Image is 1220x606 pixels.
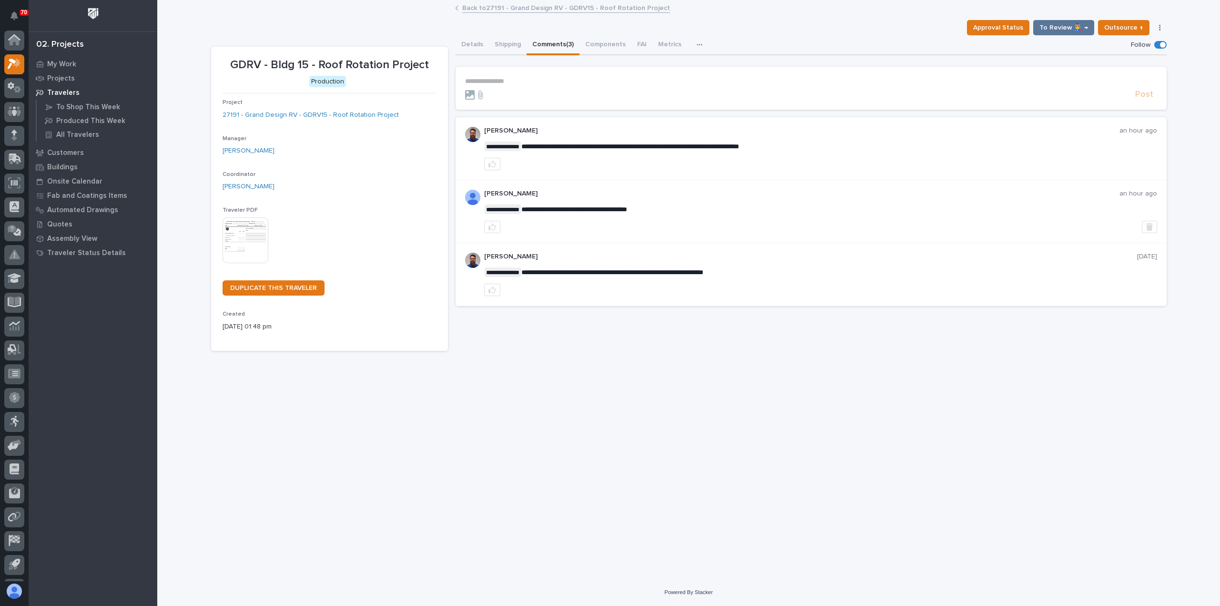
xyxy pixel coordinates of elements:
[47,149,84,157] p: Customers
[223,280,325,296] a: DUPLICATE THIS TRAVELER
[47,89,80,97] p: Travelers
[29,231,157,246] a: Assembly View
[484,253,1137,261] p: [PERSON_NAME]
[37,100,157,113] a: To Shop This Week
[56,117,125,125] p: Produced This Week
[484,190,1119,198] p: [PERSON_NAME]
[37,114,157,127] a: Produced This Week
[652,35,687,55] button: Metrics
[37,128,157,141] a: All Travelers
[36,40,84,50] div: 02. Projects
[484,221,500,233] button: like this post
[1033,20,1094,35] button: To Review 👨‍🏭 →
[579,35,631,55] button: Components
[465,253,480,268] img: 6hTokn1ETDGPf9BPokIQ
[223,100,243,105] span: Project
[223,110,399,120] a: 27191 - Grand Design RV - GDRV15 - Roof Rotation Project
[1039,22,1088,33] span: To Review 👨‍🏭 →
[56,131,99,139] p: All Travelers
[664,589,712,595] a: Powered By Stacker
[465,190,480,205] img: AFdZucp4O16xFhxMcTeEuenny-VD_tPRErxPoXZ3MQEHspKARVmUoIIPOgyEMzaJjLGSiOSqDApAeC9KqsZPUsb5AP6OrOqLG...
[29,246,157,260] a: Traveler Status Details
[484,284,500,296] button: like this post
[47,249,126,257] p: Traveler Status Details
[12,11,24,27] div: Notifications70
[465,127,480,142] img: 6hTokn1ETDGPf9BPokIQ
[29,174,157,188] a: Onsite Calendar
[1142,221,1157,233] button: Delete post
[223,136,246,142] span: Manager
[29,203,157,217] a: Automated Drawings
[223,146,274,156] a: [PERSON_NAME]
[223,182,274,192] a: [PERSON_NAME]
[230,285,317,291] span: DUPLICATE THIS TRAVELER
[456,35,489,55] button: Details
[973,22,1023,33] span: Approval Status
[462,2,670,13] a: Back to27191 - Grand Design RV - GDRV15 - Roof Rotation Project
[223,207,258,213] span: Traveler PDF
[47,74,75,83] p: Projects
[4,6,24,26] button: Notifications
[1119,127,1157,135] p: an hour ago
[56,103,120,112] p: To Shop This Week
[1119,190,1157,198] p: an hour ago
[484,127,1119,135] p: [PERSON_NAME]
[1137,253,1157,261] p: [DATE]
[29,85,157,100] a: Travelers
[489,35,527,55] button: Shipping
[47,235,97,243] p: Assembly View
[223,322,437,332] p: [DATE] 01:48 pm
[1135,89,1153,100] span: Post
[1131,89,1157,100] button: Post
[223,311,245,317] span: Created
[47,177,102,186] p: Onsite Calendar
[21,9,27,16] p: 70
[47,163,78,172] p: Buildings
[29,188,157,203] a: Fab and Coatings Items
[484,158,500,170] button: like this post
[29,160,157,174] a: Buildings
[967,20,1029,35] button: Approval Status
[223,172,255,177] span: Coordinator
[527,35,579,55] button: Comments (3)
[1131,41,1150,49] p: Follow
[47,220,72,229] p: Quotes
[309,76,346,88] div: Production
[1098,20,1149,35] button: Outsource ↑
[4,581,24,601] button: users-avatar
[29,57,157,71] a: My Work
[29,217,157,231] a: Quotes
[47,206,118,215] p: Automated Drawings
[1104,22,1143,33] span: Outsource ↑
[47,192,127,200] p: Fab and Coatings Items
[29,145,157,160] a: Customers
[84,5,102,22] img: Workspace Logo
[29,71,157,85] a: Projects
[223,58,437,72] p: GDRV - Bldg 15 - Roof Rotation Project
[47,60,76,69] p: My Work
[631,35,652,55] button: FAI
